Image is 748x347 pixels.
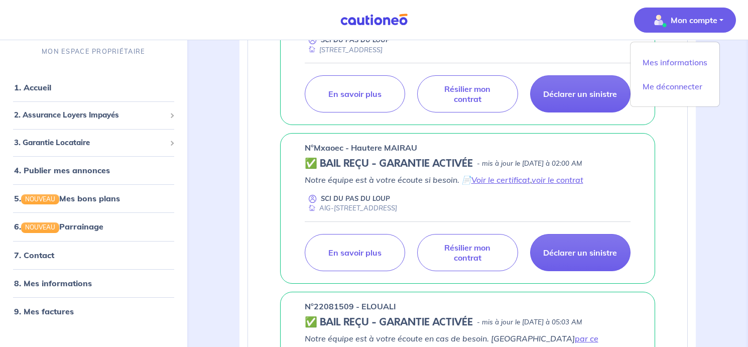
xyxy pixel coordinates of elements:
[305,300,396,312] p: n°22081509 - ELOUALI
[471,175,530,185] a: Voir le certificat
[430,243,505,263] p: Résilier mon contrat
[4,160,183,180] div: 4. Publier mes annonces
[4,273,183,293] div: 8. Mes informations
[4,301,183,321] div: 9. Mes factures
[14,193,120,203] a: 5.NOUVEAUMes bons plans
[14,306,74,316] a: 9. Mes factures
[4,105,183,125] div: 2. Assurance Loyers Impayés
[430,84,505,104] p: Résilier mon contrat
[305,75,405,112] a: En savoir plus
[4,77,183,97] div: 1. Accueil
[14,82,51,92] a: 1. Accueil
[14,137,166,149] span: 3. Garantie Locataire
[305,316,473,328] h5: ✅ BAIL REÇU - GARANTIE ACTIVÉE
[14,278,92,288] a: 8. Mes informations
[4,216,183,237] div: 6.NOUVEAUParrainage
[14,250,54,260] a: 7. Contact
[477,159,582,169] p: - mis à jour le [DATE] à 02:00 AM
[651,12,667,28] img: illu_account_valid_menu.svg
[530,234,631,271] a: Déclarer un sinistre
[634,8,736,33] button: illu_account_valid_menu.svgMon compte
[14,221,103,232] a: 6.NOUVEAUParrainage
[530,75,631,112] a: Déclarer un sinistre
[321,194,390,203] p: SCI DU PAS DU LOUP
[4,245,183,265] div: 7. Contact
[305,158,631,170] div: state: CONTRACT-VALIDATED, Context: LESS-THAN-20-DAYS,MAYBE-CERTIFICATE,ALONE,LESSOR-DOCUMENTS
[336,14,412,26] img: Cautioneo
[328,89,382,99] p: En savoir plus
[477,317,582,327] p: - mis à jour le [DATE] à 05:03 AM
[543,248,617,258] p: Déclarer un sinistre
[4,133,183,153] div: 3. Garantie Locataire
[305,174,631,186] p: Notre équipe est à votre écoute si besoin. 📄 ,
[305,45,383,55] div: [STREET_ADDRESS]
[305,234,405,271] a: En savoir plus
[4,188,183,208] div: 5.NOUVEAUMes bons plans
[417,234,518,271] a: Résilier mon contrat
[532,175,583,185] a: voir le contrat
[630,42,720,107] div: illu_account_valid_menu.svgMon compte
[42,47,145,56] p: MON ESPACE PROPRIÉTAIRE
[417,75,518,112] a: Résilier mon contrat
[14,109,166,121] span: 2. Assurance Loyers Impayés
[328,248,382,258] p: En savoir plus
[543,89,617,99] p: Déclarer un sinistre
[671,14,717,26] p: Mon compte
[635,54,715,70] a: Mes informations
[305,142,417,154] p: n°Mxaoec - Hautere MAIRAU
[14,165,110,175] a: 4. Publier mes annonces
[305,316,631,328] div: state: CONTRACT-VALIDATED, Context: ,MAYBE-CERTIFICATE,,LESSOR-DOCUMENTS,IS-ODEALIM
[305,158,473,170] h5: ✅ BAIL REÇU - GARANTIE ACTIVÉE
[635,78,715,94] a: Me déconnecter
[305,203,397,213] div: AIG-[STREET_ADDRESS]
